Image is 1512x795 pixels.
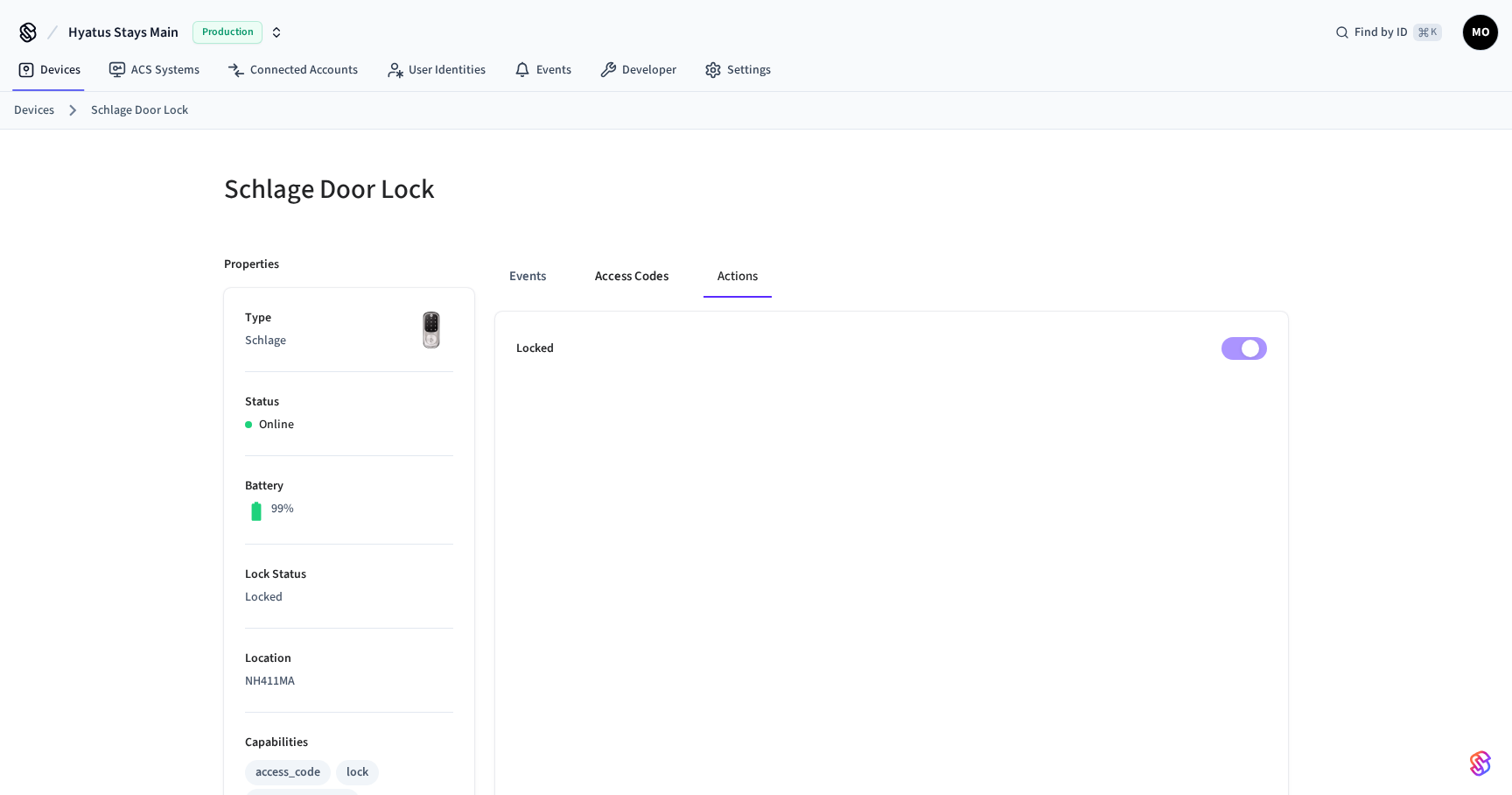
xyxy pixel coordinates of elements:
button: Actions [703,256,772,298]
a: ACS Systems [94,54,213,86]
span: Hyatus Stays Main [68,22,178,43]
p: Locked [245,588,453,607]
div: Find by ID⌘ K [1321,17,1456,48]
p: Type [245,309,453,327]
p: Locked [516,340,554,358]
p: Properties [224,256,279,274]
div: access_code [255,763,320,782]
p: Online [259,416,294,434]
div: ant example [495,256,1288,298]
p: Battery [245,477,453,496]
a: Events [500,54,585,86]
a: Schlage Door Lock [91,102,188,120]
button: Events [495,256,560,298]
p: Lock Status [245,566,453,584]
p: Location [245,650,453,668]
span: MO [1465,17,1496,48]
p: Schlage [245,332,453,350]
a: Devices [14,102,54,120]
a: Settings [690,54,785,86]
a: User Identities [372,54,500,86]
img: Yale Assure Touchscreen Wifi Smart Lock, Satin Nickel, Front [409,309,453,353]
h5: Schlage Door Lock [224,172,745,208]
img: SeamLogoGradient.69752ec5.svg [1470,749,1491,777]
span: Production [192,21,262,44]
div: lock [346,763,368,782]
button: Access Codes [581,256,682,298]
p: 99% [271,500,294,518]
a: Developer [585,54,690,86]
span: ⌘ K [1413,24,1442,41]
p: Status [245,393,453,412]
p: Capabilities [245,734,453,752]
a: Devices [3,54,94,86]
button: MO [1463,15,1498,50]
span: Find by ID [1354,24,1408,41]
a: Connected Accounts [213,54,372,86]
p: NH411MA [245,672,453,691]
